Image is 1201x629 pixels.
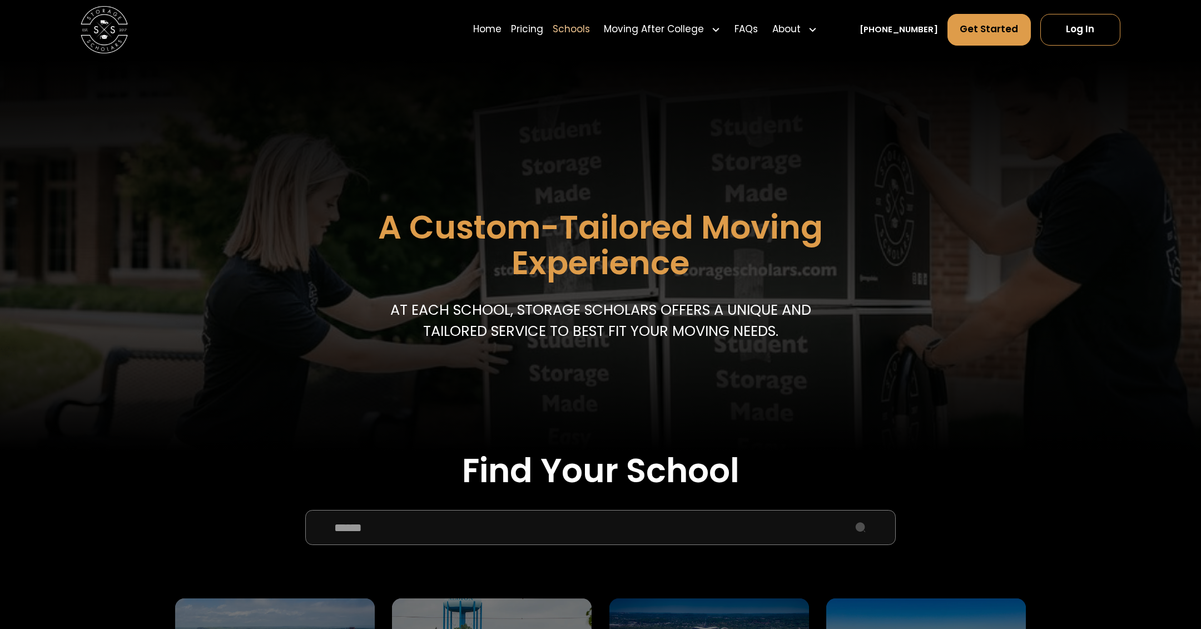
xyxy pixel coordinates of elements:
a: FAQs [735,13,758,46]
a: Log In [1040,14,1121,46]
h1: A Custom-Tailored Moving Experience [317,210,884,281]
div: About [767,13,822,46]
a: Schools [553,13,590,46]
img: Storage Scholars main logo [81,6,128,53]
h2: Find Your School [175,451,1026,491]
a: Pricing [511,13,543,46]
p: At each school, storage scholars offers a unique and tailored service to best fit your Moving needs. [385,299,816,342]
a: [PHONE_NUMBER] [860,23,938,36]
div: About [772,22,801,37]
a: Get Started [947,14,1031,46]
div: Moving After College [604,22,704,37]
div: Moving After College [599,13,726,46]
a: Home [473,13,502,46]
